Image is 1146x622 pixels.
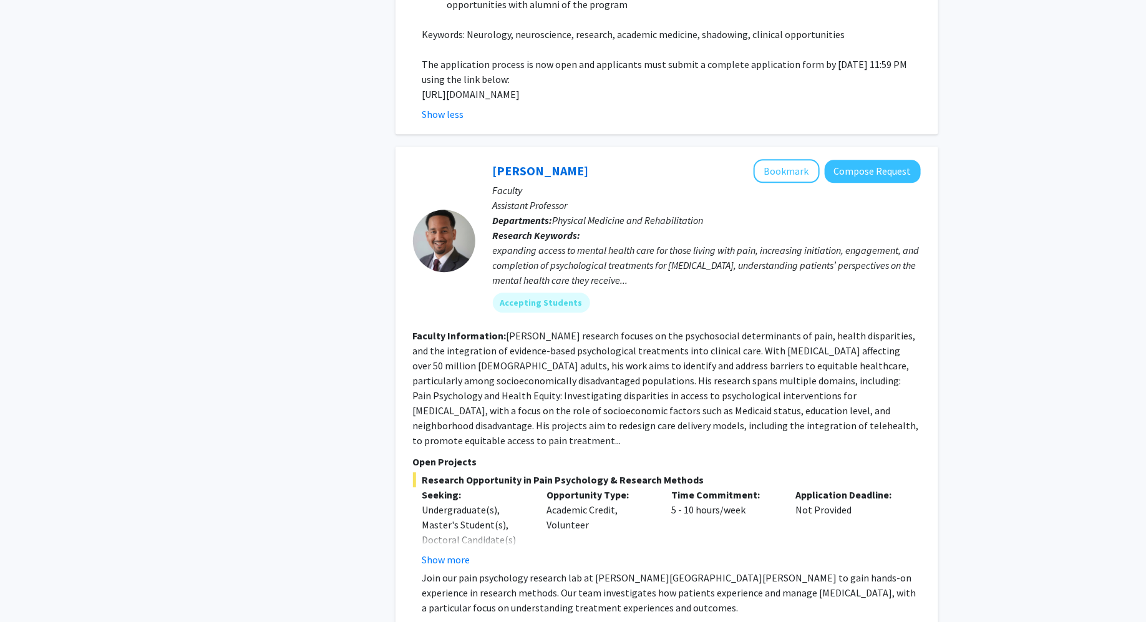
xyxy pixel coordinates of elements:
b: Departments: [493,214,553,226]
p: Assistant Professor [493,198,921,213]
p: Opportunity Type: [546,487,653,502]
p: Join our pain psychology research lab at [PERSON_NAME][GEOGRAPHIC_DATA][PERSON_NAME] to gain hand... [422,570,921,615]
div: Not Provided [787,487,911,567]
button: Compose Request to Fenan Rassu [825,160,921,183]
p: Seeking: [422,487,528,502]
button: Show more [422,552,470,567]
p: Faculty [493,183,921,198]
b: Faculty Information: [413,329,507,342]
p: Time Commitment: [671,487,777,502]
div: expanding access to mental health care for those living with pain, increasing initiation, engagem... [493,243,921,288]
button: Add Fenan Rassu to Bookmarks [754,159,820,183]
p: [URL][DOMAIN_NAME] [422,87,921,102]
iframe: Chat [9,566,53,613]
span: Research Opportunity in Pain Psychology & Research Methods [413,472,921,487]
div: 5 - 10 hours/week [662,487,787,567]
p: Application Deadline: [796,487,902,502]
p: Open Projects [413,454,921,469]
div: Academic Credit, Volunteer [537,487,662,567]
p: Keywords: Neurology, neuroscience, research, academic medicine, shadowing, clinical opportunities [422,27,921,42]
b: Research Keywords: [493,229,581,241]
button: Show less [422,107,464,122]
span: Physical Medicine and Rehabilitation [553,214,704,226]
a: [PERSON_NAME] [493,163,589,178]
fg-read-more: [PERSON_NAME] research focuses on the psychosocial determinants of pain, health disparities, and ... [413,329,919,447]
p: The application process is now open and applicants must submit a complete application form by [DA... [422,57,921,87]
mat-chip: Accepting Students [493,293,590,313]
